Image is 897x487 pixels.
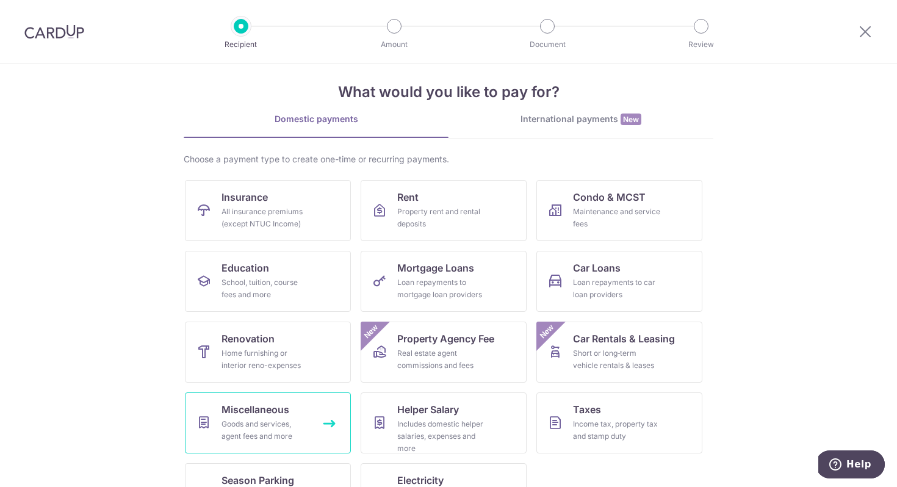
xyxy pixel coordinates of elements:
div: School, tuition, course fees and more [222,276,309,301]
p: Recipient [196,38,286,51]
a: Car LoansLoan repayments to car loan providers [536,251,702,312]
p: Amount [349,38,439,51]
span: Insurance [222,190,268,204]
a: InsuranceAll insurance premiums (except NTUC Income) [185,180,351,241]
div: International payments [448,113,713,126]
a: Property Agency FeeReal estate agent commissions and feesNew [361,322,527,383]
a: RenovationHome furnishing or interior reno-expenses [185,322,351,383]
p: Review [656,38,746,51]
span: Help [28,9,53,20]
span: Mortgage Loans [397,261,474,275]
div: Short or long‑term vehicle rentals & leases [573,347,661,372]
div: Property rent and rental deposits [397,206,485,230]
span: Renovation [222,331,275,346]
div: Includes domestic helper salaries, expenses and more [397,418,485,455]
h4: What would you like to pay for? [184,81,713,103]
a: MiscellaneousGoods and services, agent fees and more [185,392,351,453]
span: Helper Salary [397,402,459,417]
span: New [361,322,381,342]
div: Income tax, property tax and stamp duty [573,418,661,442]
a: Car Rentals & LeasingShort or long‑term vehicle rentals & leasesNew [536,322,702,383]
div: Maintenance and service fees [573,206,661,230]
div: Real estate agent commissions and fees [397,347,485,372]
div: Home furnishing or interior reno-expenses [222,347,309,372]
div: All insurance premiums (except NTUC Income) [222,206,309,230]
span: New [621,114,641,125]
a: Helper SalaryIncludes domestic helper salaries, expenses and more [361,392,527,453]
a: TaxesIncome tax, property tax and stamp duty [536,392,702,453]
div: Choose a payment type to create one-time or recurring payments. [184,153,713,165]
span: Education [222,261,269,275]
a: Mortgage LoansLoan repayments to mortgage loan providers [361,251,527,312]
span: Rent [397,190,419,204]
iframe: Opens a widget where you can find more information [818,450,885,481]
img: CardUp [24,24,84,39]
span: Car Loans [573,261,621,275]
span: Car Rentals & Leasing [573,331,675,346]
span: Property Agency Fee [397,331,494,346]
span: Taxes [573,402,601,417]
a: Condo & MCSTMaintenance and service fees [536,180,702,241]
span: Condo & MCST [573,190,646,204]
a: EducationSchool, tuition, course fees and more [185,251,351,312]
a: RentProperty rent and rental deposits [361,180,527,241]
p: Document [502,38,593,51]
div: Domestic payments [184,113,448,125]
span: Miscellaneous [222,402,289,417]
span: New [537,322,557,342]
div: Loan repayments to car loan providers [573,276,661,301]
div: Loan repayments to mortgage loan providers [397,276,485,301]
div: Goods and services, agent fees and more [222,418,309,442]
